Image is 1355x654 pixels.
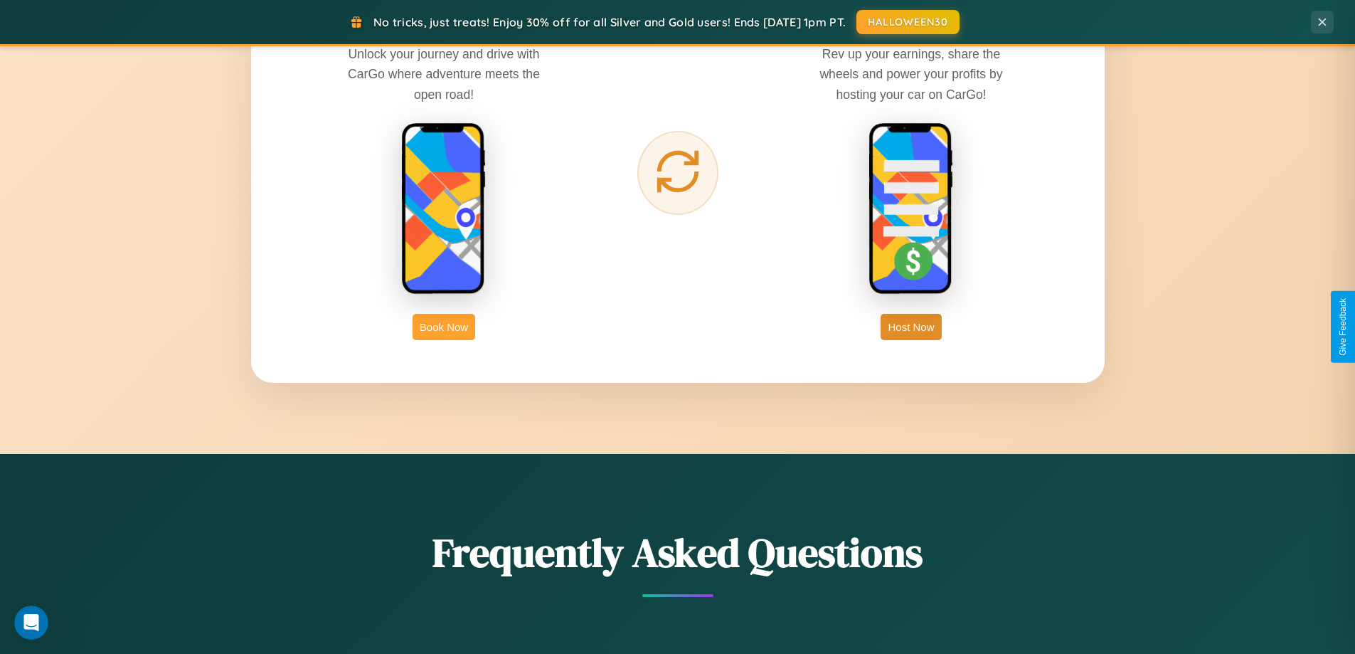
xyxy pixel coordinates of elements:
h2: Frequently Asked Questions [251,525,1105,580]
span: No tricks, just treats! Enjoy 30% off for all Silver and Gold users! Ends [DATE] 1pm PT. [373,15,846,29]
button: HALLOWEEN30 [856,10,960,34]
div: Give Feedback [1338,298,1348,356]
p: Rev up your earnings, share the wheels and power your profits by hosting your car on CarGo! [804,44,1018,104]
img: host phone [868,122,954,296]
button: Book Now [413,314,475,340]
button: Host Now [881,314,941,340]
iframe: Intercom live chat [14,606,48,640]
img: rent phone [401,122,487,296]
p: Unlock your journey and drive with CarGo where adventure meets the open road! [337,44,551,104]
